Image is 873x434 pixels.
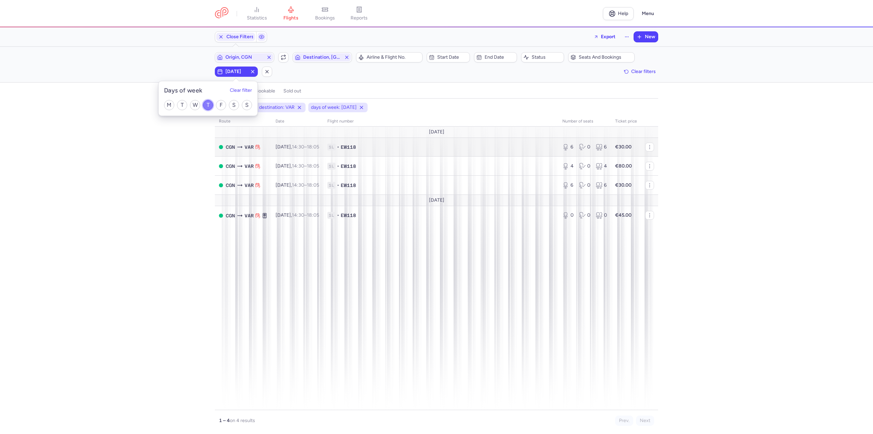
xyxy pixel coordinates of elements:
span: EW118 [341,182,356,189]
span: flights [283,15,298,21]
span: Status [532,55,562,60]
span: OPEN [219,183,223,187]
time: 18:05 [307,212,319,218]
time: 18:05 [307,182,319,188]
span: • [337,212,339,219]
span: EW118 [341,212,356,219]
span: Start date [437,55,467,60]
span: Cologne/bonn, Köln, Germany [226,143,235,151]
span: bookings [315,15,335,21]
span: Cologne/bonn, Köln, Germany [226,212,235,219]
span: Destination, [GEOGRAPHIC_DATA] [303,55,341,60]
span: 1L [327,144,336,150]
div: 4 [562,163,574,170]
span: Cologne/bonn, Köln, Germany [226,162,235,170]
button: New [634,32,658,42]
th: number of seats [558,116,611,127]
time: 14:30 [292,144,304,150]
div: 6 [596,144,607,150]
div: 0 [579,182,590,189]
div: 4 [596,163,607,170]
div: 6 [596,182,607,189]
span: – [292,144,319,150]
span: [DATE], [276,144,319,150]
span: Close Filters [226,34,254,40]
button: Airline & Flight No. [356,52,423,62]
span: [DATE] [429,198,444,203]
strong: €30.00 [615,144,632,150]
button: End date [474,52,517,62]
span: [DATE], [276,182,319,188]
a: reports [342,6,376,21]
span: – [292,182,319,188]
span: destination: VAR [259,104,295,111]
span: EW118 [341,163,356,170]
h4: bookable [255,88,275,94]
div: 0 [596,212,607,219]
a: statistics [240,6,274,21]
strong: €30.00 [615,182,632,188]
span: • [337,163,339,170]
span: • [337,144,339,150]
span: Origin, CGN [225,55,264,60]
span: EW118 [341,144,356,150]
span: statistics [247,15,267,21]
button: Prev. [615,416,633,426]
span: 1L [327,182,336,189]
strong: €45.00 [615,212,632,218]
span: OPEN [219,164,223,168]
button: Menu [638,7,658,20]
span: New [645,34,655,40]
time: 14:30 [292,182,304,188]
div: 0 [579,212,590,219]
strong: €80.00 [615,163,632,169]
button: [DATE] [215,67,258,77]
th: date [271,116,323,127]
time: 18:05 [307,144,319,150]
h4: sold out [283,88,301,94]
div: 0 [579,163,590,170]
time: 14:30 [292,212,304,218]
span: Varna, Varna, Bulgaria [245,143,254,151]
span: Cologne/bonn, Köln, Germany [226,182,235,189]
span: [DATE], [276,163,319,169]
button: Destination, [GEOGRAPHIC_DATA] [293,52,352,62]
th: route [215,116,271,127]
span: days of week: [DATE] [311,104,357,111]
a: bookings [308,6,342,21]
span: OPEN [219,145,223,149]
span: reports [351,15,368,21]
button: Next [636,416,654,426]
span: 1L [327,212,336,219]
a: flights [274,6,308,21]
th: Flight number [323,116,558,127]
div: 0 [579,144,590,150]
th: Ticket price [611,116,641,127]
span: [DATE], [276,212,319,218]
span: – [292,212,319,218]
span: [DATE] [429,129,444,135]
span: – [292,163,319,169]
button: Export [589,31,620,42]
span: Help [618,11,628,16]
span: Clear filters [631,69,656,74]
a: CitizenPlane red outlined logo [215,7,228,20]
time: 14:30 [292,163,304,169]
h5: Days of week [164,87,202,95]
span: Airline & Flight No. [367,55,420,60]
button: Origin, CGN [215,52,274,62]
div: 0 [562,212,574,219]
span: Varna, Varna, Bulgaria [245,212,254,219]
div: 6 [562,144,574,150]
time: 18:05 [307,163,319,169]
span: End date [485,55,515,60]
button: Clear filter [230,88,252,93]
button: Status [521,52,564,62]
span: Seats and bookings [579,55,632,60]
div: 6 [562,182,574,189]
span: [DATE] [225,69,247,74]
span: OPEN [219,214,223,218]
span: on 4 results [230,418,255,423]
strong: 1 – 4 [219,418,230,423]
span: Export [601,34,616,39]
